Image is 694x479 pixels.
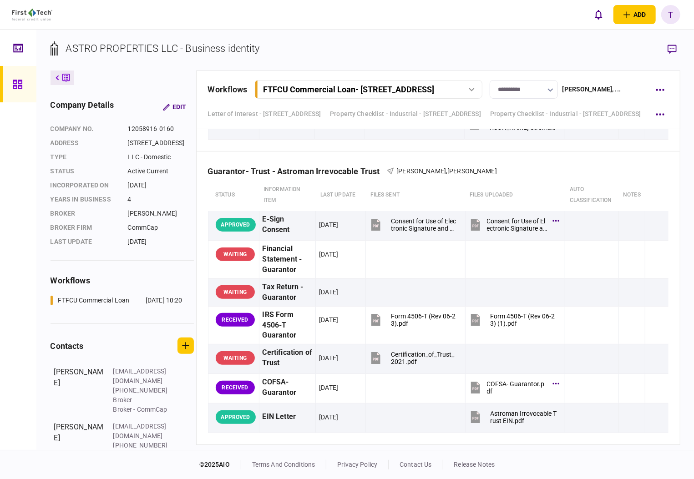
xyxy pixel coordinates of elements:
[66,41,260,56] div: ASTRO PROPERTIES LLC - Business identity
[487,380,548,395] div: COFSA- Guarantor.pdf
[128,166,194,176] div: Active Current
[391,351,457,365] div: Certification_of_Trust_2021.pdf
[319,287,338,297] div: [DATE]
[562,85,621,94] div: [PERSON_NAME] , ...
[319,383,338,392] div: [DATE]
[613,5,656,24] button: open adding identity options
[128,138,194,148] div: [STREET_ADDRESS]
[208,109,321,119] a: Letter of Interest - [STREET_ADDRESS]
[396,167,446,175] span: [PERSON_NAME]
[319,220,338,229] div: [DATE]
[369,310,457,330] button: Form 4506-T (Rev 06-23).pdf
[469,214,557,235] button: Consent for Use of Electronic Signature and Electronic Disclosures Agreement Editable.pdf
[391,313,457,327] div: Form 4506-T (Rev 06-23).pdf
[216,218,256,232] div: APPROVED
[216,247,255,261] div: WAITING
[216,410,256,424] div: APPROVED
[51,237,119,247] div: last update
[113,422,172,441] div: [EMAIL_ADDRESS][DOMAIN_NAME]
[128,124,194,134] div: 12058916-0160
[263,348,313,368] div: Certification of Trust
[128,181,194,190] div: [DATE]
[337,461,377,468] a: privacy policy
[54,367,104,414] div: [PERSON_NAME]
[491,313,557,327] div: Form 4506-T (Rev 06-23) (1).pdf
[255,80,482,99] button: FTFCU Commercial Loan- [STREET_ADDRESS]
[565,179,618,211] th: auto classification
[51,99,114,115] div: company details
[199,460,241,469] div: © 2025 AIO
[263,377,313,398] div: COFSA- Guarantor
[263,244,313,275] div: Financial Statement - Guarantor
[208,83,248,96] div: workflows
[469,377,557,398] button: COFSA- Guarantor.pdf
[447,167,497,175] span: [PERSON_NAME]
[128,209,194,218] div: [PERSON_NAME]
[319,353,338,363] div: [DATE]
[113,386,172,395] div: [PHONE_NUMBER]
[128,223,194,232] div: CommCap
[216,381,255,394] div: RECEIVED
[208,166,387,176] div: Guarantor- Trust - Astroman Irrevocable Trust
[128,152,194,162] div: LLC - Domestic
[51,340,84,352] div: contacts
[252,461,315,468] a: terms and conditions
[263,310,313,341] div: IRS Form 4506-T Guarantor
[446,167,447,175] span: ,
[216,313,255,327] div: RECEIVED
[54,422,104,460] div: [PERSON_NAME]
[469,310,557,330] button: Form 4506-T (Rev 06-23) (1).pdf
[51,195,119,204] div: years in business
[128,237,194,247] div: [DATE]
[51,152,119,162] div: Type
[618,179,645,211] th: notes
[263,214,313,235] div: E-Sign Consent
[400,461,431,468] a: contact us
[51,181,119,190] div: incorporated on
[263,282,313,303] div: Tax Return - Guarantor
[146,296,182,305] div: [DATE] 10:20
[51,296,182,305] a: FTFCU Commercial Loan[DATE] 10:20
[369,348,457,368] button: Certification_of_Trust_2021.pdf
[51,223,119,232] div: broker firm
[454,461,495,468] a: release notes
[113,395,172,405] div: Broker
[259,179,316,211] th: Information item
[366,179,465,211] th: files sent
[661,5,680,24] button: T
[319,413,338,422] div: [DATE]
[316,179,366,211] th: last update
[58,296,130,305] div: FTFCU Commercial Loan
[319,250,338,259] div: [DATE]
[330,109,481,119] a: Property Checklist - Industrial - [STREET_ADDRESS]
[319,315,338,324] div: [DATE]
[391,217,457,232] div: Consent for Use of Electronic Signature and Electronic Disclosures Agreement Editable.pdf
[490,109,641,119] a: Property Checklist - Industrial - [STREET_ADDRESS]
[128,195,194,204] div: 4
[491,410,557,424] div: Astroman Irrovocable Trust EIN.pdf
[51,209,119,218] div: Broker
[51,124,119,134] div: company no.
[113,405,172,414] div: Broker - CommCap
[589,5,608,24] button: open notifications list
[113,367,172,386] div: [EMAIL_ADDRESS][DOMAIN_NAME]
[465,179,565,211] th: Files uploaded
[156,99,194,115] button: Edit
[263,407,313,427] div: EIN Letter
[113,441,172,450] div: [PHONE_NUMBER]
[51,274,194,287] div: workflows
[216,285,255,299] div: WAITING
[51,138,119,148] div: address
[369,214,457,235] button: Consent for Use of Electronic Signature and Electronic Disclosures Agreement Editable.pdf
[12,9,52,20] img: client company logo
[208,179,259,211] th: status
[51,166,119,176] div: status
[469,407,557,427] button: Astroman Irrovocable Trust EIN.pdf
[263,85,435,94] div: FTFCU Commercial Loan - [STREET_ADDRESS]
[487,217,548,232] div: Consent for Use of Electronic Signature and Electronic Disclosures Agreement Editable.pdf
[216,351,255,365] div: WAITING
